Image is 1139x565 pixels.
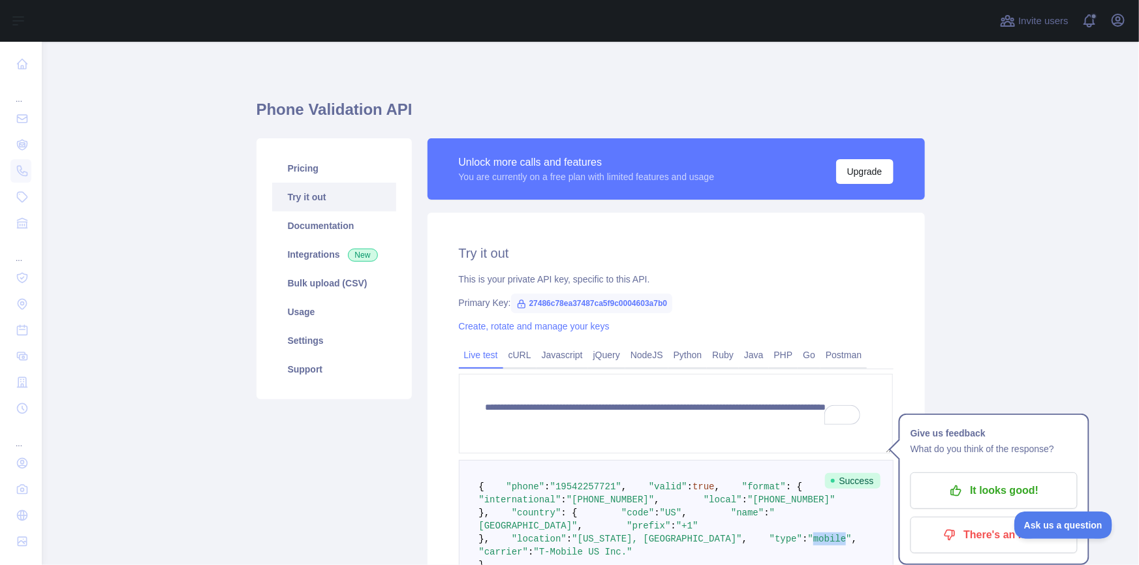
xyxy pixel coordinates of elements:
span: }, [479,508,490,518]
button: Upgrade [836,159,894,184]
span: "code" [621,508,654,518]
span: "location" [512,534,567,544]
span: "phone" [507,481,545,492]
a: Java [739,344,769,365]
div: ... [10,423,31,449]
span: "prefix" [627,521,670,531]
span: "T-Mobile US Inc." [534,547,632,557]
a: Javascript [537,344,588,365]
span: , [852,534,857,544]
span: : [544,481,550,492]
span: "format" [742,481,786,492]
span: : [561,495,567,505]
span: : { [786,481,802,492]
span: "19542257721" [550,481,621,492]
h2: Try it out [459,244,894,262]
a: Create, rotate and manage your keys [459,321,610,331]
span: Success [825,473,881,489]
span: , [715,481,720,492]
button: It looks good! [911,472,1078,509]
a: jQuery [588,344,625,365]
a: Python [668,344,708,365]
div: ... [10,78,31,104]
span: , [742,534,747,544]
p: What do you think of the response? [911,441,1078,457]
a: cURL [503,344,537,365]
a: Live test [459,344,503,365]
a: Usage [272,298,396,326]
a: Try it out [272,183,396,211]
span: , [621,481,627,492]
span: "US" [660,508,682,518]
a: Settings [272,326,396,355]
span: : [742,495,747,505]
span: }, [479,534,490,544]
a: Bulk upload (CSV) [272,269,396,298]
span: , [654,495,659,505]
p: It looks good! [920,480,1068,502]
button: Invite users [997,10,1071,31]
span: "local" [704,495,742,505]
p: There's an issue [920,524,1068,546]
span: : [654,508,659,518]
span: , [578,521,583,531]
span: "[US_STATE], [GEOGRAPHIC_DATA]" [572,534,741,544]
span: : [764,508,769,518]
a: PHP [769,344,798,365]
span: Invite users [1018,14,1069,29]
span: : { [561,508,578,518]
span: : [671,521,676,531]
a: Postman [820,344,867,365]
span: 27486c78ea37487ca5f9c0004603a7b0 [511,294,673,313]
span: "type" [770,534,802,544]
h1: Give us feedback [911,425,1078,441]
a: Support [272,355,396,384]
span: "+1" [676,521,698,531]
div: Unlock more calls and features [459,155,715,170]
a: Integrations New [272,240,396,269]
span: "name" [731,508,764,518]
span: : [802,534,807,544]
div: You are currently on a free plan with limited features and usage [459,170,715,183]
div: ... [10,237,31,264]
textarea: To enrich screen reader interactions, please activate Accessibility in Grammarly extension settings [459,374,894,453]
span: : [528,547,533,557]
button: There's an issue [911,517,1078,553]
span: "international" [479,495,561,505]
span: "[GEOGRAPHIC_DATA]" [479,508,775,531]
a: Documentation [272,211,396,240]
span: "carrier" [479,547,529,557]
span: { [479,481,484,492]
span: , [681,508,687,518]
span: "[PHONE_NUMBER]" [567,495,654,505]
span: : [567,534,572,544]
h1: Phone Validation API [257,99,925,130]
a: NodeJS [625,344,668,365]
a: Pricing [272,154,396,183]
span: "[PHONE_NUMBER]" [747,495,835,505]
span: "mobile" [808,534,852,544]
span: New [348,249,378,262]
div: Primary Key: [459,296,894,309]
div: This is your private API key, specific to this API. [459,273,894,286]
iframe: Toggle Customer Support [1014,512,1113,539]
span: "country" [512,508,561,518]
span: true [693,481,715,492]
a: Go [798,344,820,365]
span: : [687,481,693,492]
a: Ruby [707,344,739,365]
span: "valid" [649,481,687,492]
